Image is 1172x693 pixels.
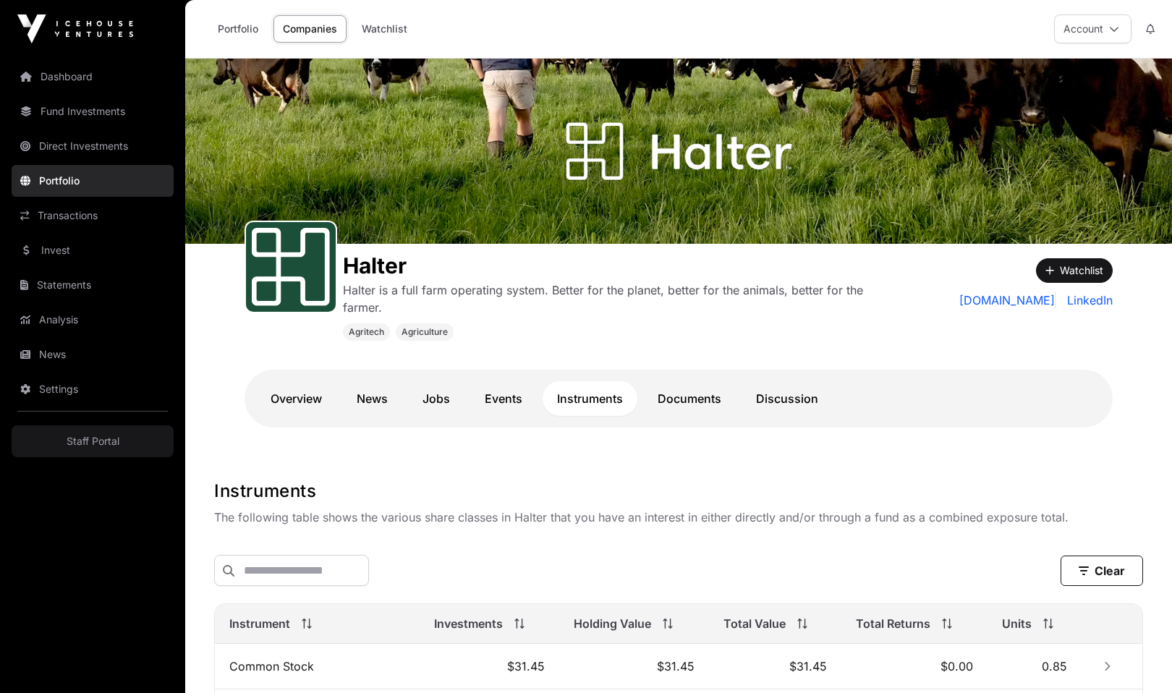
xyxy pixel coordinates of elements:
a: Discussion [742,381,833,416]
a: News [12,339,174,370]
span: Agriculture [402,326,448,338]
button: Watchlist [1036,258,1113,283]
h1: Instruments [214,480,1143,503]
a: [DOMAIN_NAME] [959,292,1056,309]
button: Clear [1061,556,1143,586]
a: Overview [256,381,336,416]
img: Icehouse Ventures Logo [17,14,133,43]
span: Total Value [723,615,786,632]
a: Dashboard [12,61,174,93]
span: Holding Value [574,615,651,632]
a: Invest [12,234,174,266]
a: Jobs [408,381,464,416]
button: Row Collapsed [1096,655,1119,678]
a: Staff Portal [12,425,174,457]
a: Documents [643,381,736,416]
span: Agritech [349,326,384,338]
a: Statements [12,269,174,301]
button: Account [1054,14,1131,43]
td: $31.45 [709,644,841,689]
iframe: Chat Widget [1100,624,1172,693]
p: Halter is a full farm operating system. Better for the planet, better for the animals, better for... [343,281,896,316]
img: Halter [185,59,1172,244]
a: Direct Investments [12,130,174,162]
td: $31.45 [420,644,559,689]
td: Common Stock [215,644,420,689]
a: News [342,381,402,416]
a: Companies [273,15,347,43]
span: 0.85 [1042,659,1067,673]
td: $31.45 [559,644,709,689]
a: Fund Investments [12,95,174,127]
td: $0.00 [841,644,988,689]
img: Halter-Favicon.svg [252,228,330,306]
p: The following table shows the various share classes in Halter that you have an interest in either... [214,509,1143,526]
span: Instrument [229,615,290,632]
a: Events [470,381,537,416]
a: Settings [12,373,174,405]
h1: Halter [343,252,896,279]
a: Portfolio [208,15,268,43]
span: Investments [434,615,503,632]
span: Total Returns [856,615,930,632]
a: Instruments [543,381,637,416]
span: Units [1002,615,1032,632]
a: Portfolio [12,165,174,197]
a: LinkedIn [1061,292,1113,309]
a: Watchlist [352,15,417,43]
a: Analysis [12,304,174,336]
nav: Tabs [256,381,1101,416]
a: Transactions [12,200,174,231]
